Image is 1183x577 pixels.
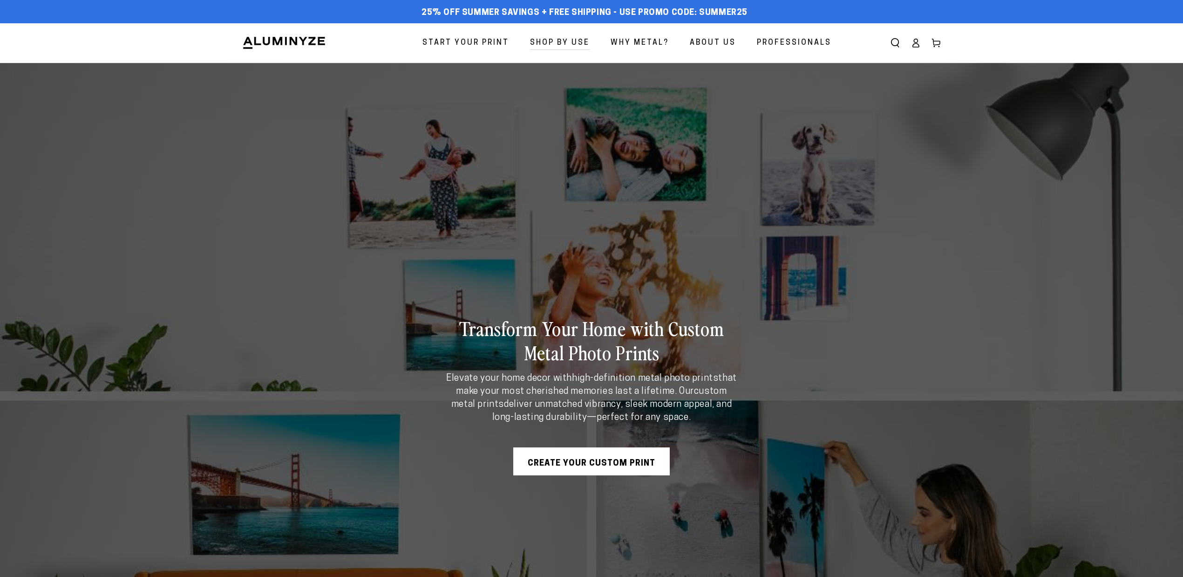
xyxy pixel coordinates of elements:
span: Start Your Print [422,36,509,50]
span: About Us [690,36,736,50]
span: Shop By Use [530,36,590,50]
a: Create Your Custom Print [513,447,670,475]
a: About Us [683,31,743,55]
a: Shop By Use [523,31,597,55]
a: Start Your Print [415,31,516,55]
h2: Transform Your Home with Custom Metal Photo Prints [445,316,738,364]
img: Aluminyze [242,36,326,50]
span: Why Metal? [611,36,669,50]
span: Professionals [757,36,831,50]
strong: high-definition metal photo prints [572,374,718,383]
summary: Search our site [885,33,905,53]
span: 25% off Summer Savings + Free Shipping - Use Promo Code: SUMMER25 [422,8,748,18]
a: Why Metal? [604,31,676,55]
p: Elevate your home decor with that make your most cherished memories last a lifetime. Our deliver ... [445,372,738,424]
a: Professionals [750,31,838,55]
